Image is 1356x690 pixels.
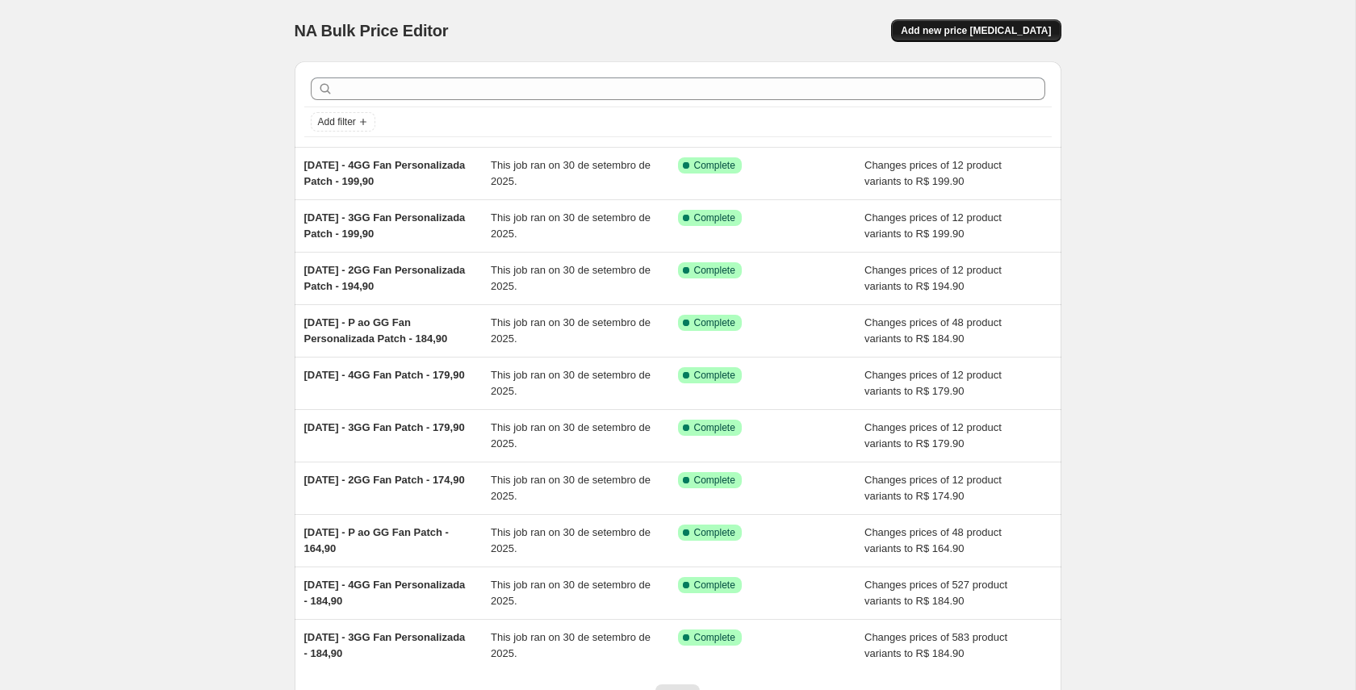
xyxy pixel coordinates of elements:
[864,211,1002,240] span: Changes prices of 12 product variants to R$ 199.90
[491,631,651,659] span: This job ran on 30 de setembro de 2025.
[864,421,1002,450] span: Changes prices of 12 product variants to R$ 179.90
[694,159,735,172] span: Complete
[864,631,1007,659] span: Changes prices of 583 product variants to R$ 184.90
[694,264,735,277] span: Complete
[891,19,1061,42] button: Add new price [MEDICAL_DATA]
[304,579,466,607] span: [DATE] - 4GG Fan Personalizada - 184,90
[694,526,735,539] span: Complete
[491,211,651,240] span: This job ran on 30 de setembro de 2025.
[491,421,651,450] span: This job ran on 30 de setembro de 2025.
[694,316,735,329] span: Complete
[491,264,651,292] span: This job ran on 30 de setembro de 2025.
[304,526,449,554] span: [DATE] - P ao GG Fan Patch - 164,90
[304,631,466,659] span: [DATE] - 3GG Fan Personalizada - 184,90
[864,159,1002,187] span: Changes prices of 12 product variants to R$ 199.90
[304,316,448,345] span: [DATE] - P ao GG Fan Personalizada Patch - 184,90
[864,526,1002,554] span: Changes prices of 48 product variants to R$ 164.90
[694,631,735,644] span: Complete
[694,421,735,434] span: Complete
[694,211,735,224] span: Complete
[311,112,375,132] button: Add filter
[864,579,1007,607] span: Changes prices of 527 product variants to R$ 184.90
[694,474,735,487] span: Complete
[304,421,465,433] span: [DATE] - 3GG Fan Patch - 179,90
[864,316,1002,345] span: Changes prices of 48 product variants to R$ 184.90
[491,159,651,187] span: This job ran on 30 de setembro de 2025.
[491,526,651,554] span: This job ran on 30 de setembro de 2025.
[694,369,735,382] span: Complete
[491,474,651,502] span: This job ran on 30 de setembro de 2025.
[304,369,465,381] span: [DATE] - 4GG Fan Patch - 179,90
[491,369,651,397] span: This job ran on 30 de setembro de 2025.
[304,211,466,240] span: [DATE] - 3GG Fan Personalizada Patch - 199,90
[304,159,466,187] span: [DATE] - 4GG Fan Personalizada Patch - 199,90
[491,316,651,345] span: This job ran on 30 de setembro de 2025.
[318,115,356,128] span: Add filter
[304,474,465,486] span: [DATE] - 2GG Fan Patch - 174,90
[295,22,449,40] span: NA Bulk Price Editor
[901,24,1051,37] span: Add new price [MEDICAL_DATA]
[864,369,1002,397] span: Changes prices of 12 product variants to R$ 179.90
[864,264,1002,292] span: Changes prices of 12 product variants to R$ 194.90
[694,579,735,592] span: Complete
[491,579,651,607] span: This job ran on 30 de setembro de 2025.
[304,264,466,292] span: [DATE] - 2GG Fan Personalizada Patch - 194,90
[864,474,1002,502] span: Changes prices of 12 product variants to R$ 174.90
